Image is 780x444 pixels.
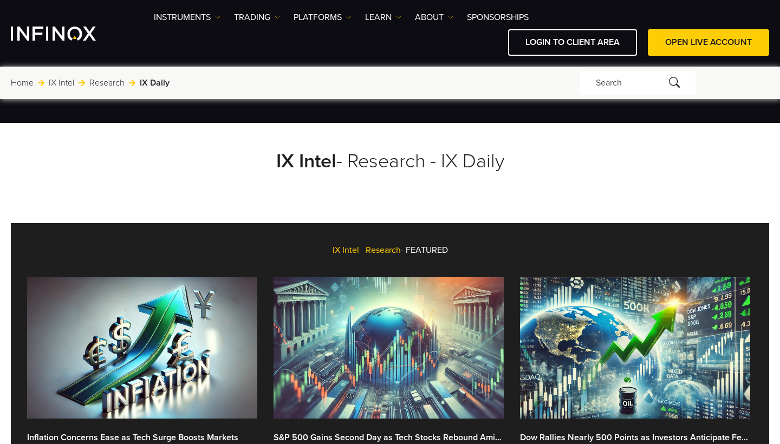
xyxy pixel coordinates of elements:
div: IX Intel Research [27,233,753,267]
a: TRADING [234,11,280,24]
a: LOGIN TO CLIENT AREA [508,29,637,56]
span: IX Daily [140,76,170,89]
img: arrow-right [38,80,44,86]
span: FEATURED [406,245,448,256]
a: INFINOX Logo [11,27,121,41]
a: Research [89,76,125,89]
img: arrow-right [79,80,85,86]
strong: IX Intel [276,149,336,173]
a: IX Intel [49,76,74,89]
a: IX Intel- Research - IX Daily [276,149,504,173]
a: ABOUT [415,11,453,24]
a: OPEN LIVE ACCOUNT [648,29,769,56]
a: PLATFORMS [294,11,352,24]
div: Search [580,71,695,95]
a: Learn [365,11,401,24]
span: - [401,245,404,256]
img: arrow-right [129,80,135,86]
a: Home [11,76,34,89]
a: Instruments [154,11,220,24]
a: SPONSORSHIPS [467,11,529,24]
